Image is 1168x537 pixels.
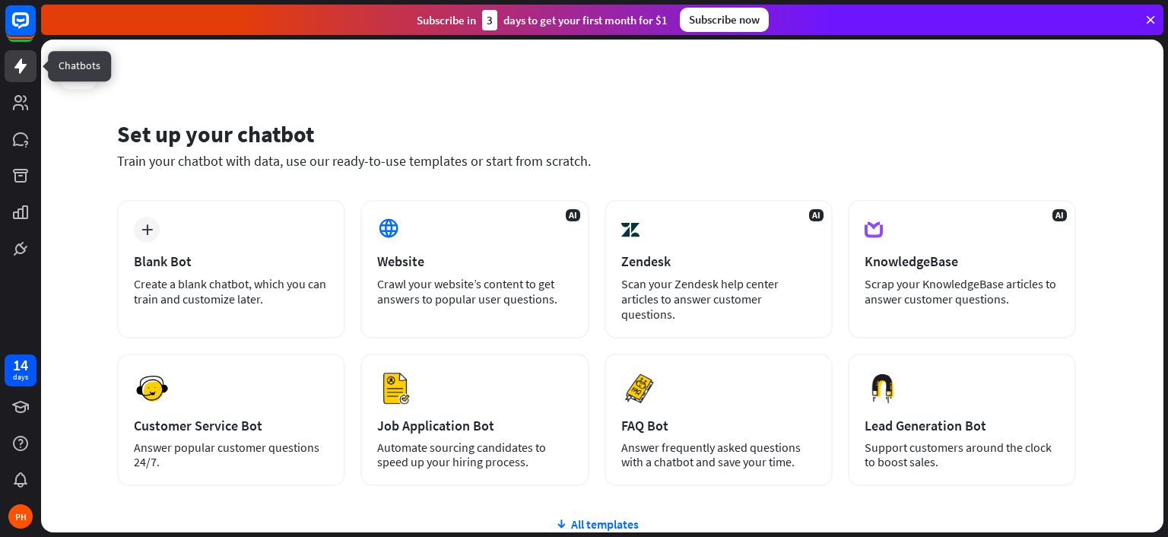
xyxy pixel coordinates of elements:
div: KnowledgeBase [865,253,1059,270]
div: Zendesk [621,253,816,270]
div: Blank Bot [134,253,328,270]
div: 14 [13,358,28,372]
a: 14 days [5,354,36,386]
i: plus [141,224,153,235]
div: Create a blank chatbot, which you can train and customize later. [134,276,328,307]
span: AI [1052,209,1067,221]
span: AI [809,209,824,221]
div: Train your chatbot with data, use our ready-to-use templates or start from scratch. [117,152,1076,170]
div: Answer popular customer questions 24/7. [134,440,328,469]
div: Support customers around the clock to boost sales. [865,440,1059,469]
div: Crawl your website’s content to get answers to popular user questions. [377,276,572,307]
div: 3 [482,10,497,30]
div: Answer frequently asked questions with a chatbot and save your time. [621,440,816,469]
div: PH [8,504,33,529]
div: Lead Generation Bot [865,417,1059,434]
div: Set up your chatbot [117,119,1076,148]
div: Website [377,253,572,270]
div: Subscribe now [680,8,769,32]
div: Subscribe in days to get your first month for $1 [417,10,668,30]
div: Scan your Zendesk help center articles to answer customer questions. [621,276,816,322]
button: Open LiveChat chat widget [12,6,58,52]
div: All templates [117,516,1076,532]
div: Scrap your KnowledgeBase articles to answer customer questions. [865,276,1059,307]
div: days [13,372,28,383]
div: Automate sourcing candidates to speed up your hiring process. [377,440,572,469]
div: Customer Service Bot [134,417,328,434]
div: Job Application Bot [377,417,572,434]
div: FAQ Bot [621,417,816,434]
span: AI [566,209,580,221]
